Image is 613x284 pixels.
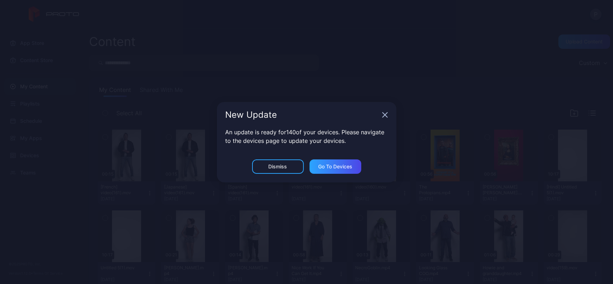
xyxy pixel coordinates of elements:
[318,164,352,169] div: Go to devices
[226,128,388,145] p: An update is ready for 140 of your devices. Please navigate to the devices page to update your de...
[269,164,287,169] div: Dismiss
[310,159,361,174] button: Go to devices
[226,111,379,119] div: New Update
[252,159,304,174] button: Dismiss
